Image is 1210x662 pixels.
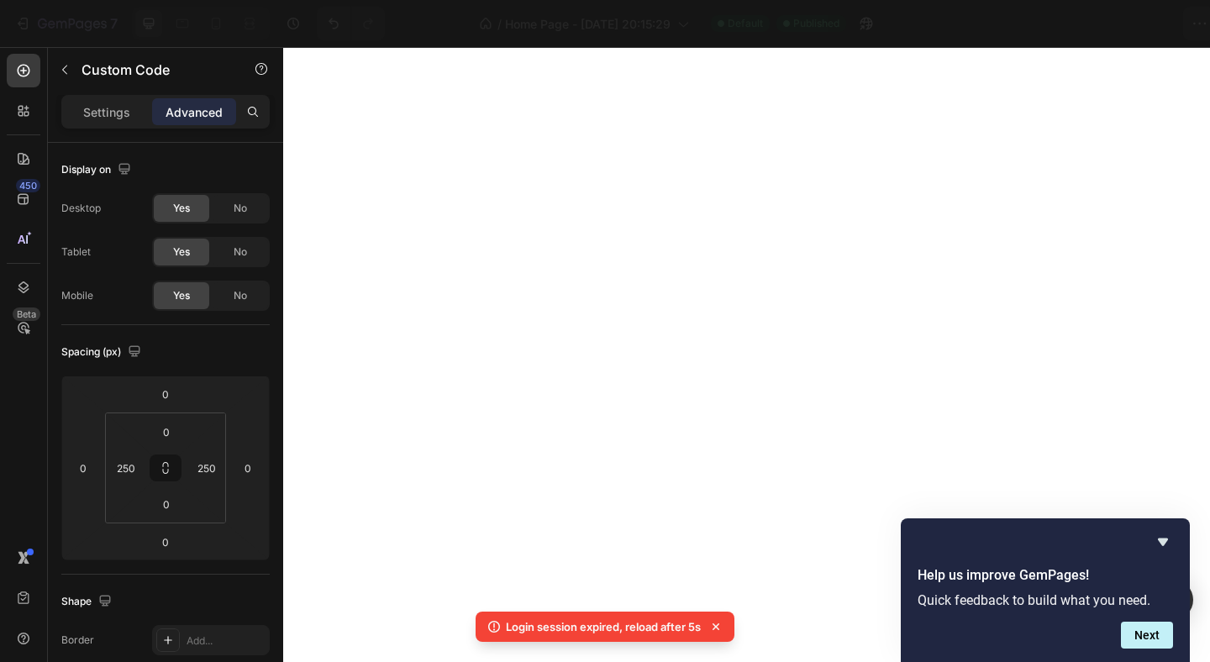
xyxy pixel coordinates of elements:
[61,633,94,648] div: Border
[173,244,190,260] span: Yes
[194,455,219,481] input: 250px
[1050,17,1078,31] span: Save
[166,103,223,121] p: Advanced
[71,455,96,481] input: 0
[235,455,260,481] input: 0
[918,532,1173,649] div: Help us improve GemPages!
[1113,15,1155,33] div: Publish
[83,103,130,121] p: Settings
[173,288,190,303] span: Yes
[506,618,701,635] p: Login session expired, reload after 5s
[1098,7,1169,40] button: Publish
[149,381,182,407] input: 0
[61,159,134,181] div: Display on
[317,7,385,40] div: Undo/Redo
[113,455,139,481] input: 250px
[497,15,502,33] span: /
[728,16,763,31] span: Default
[110,13,118,34] p: 7
[234,201,247,216] span: No
[150,491,183,517] input: 0px
[16,179,40,192] div: 450
[793,16,839,31] span: Published
[173,201,190,216] span: Yes
[149,529,182,554] input: 0
[61,341,145,364] div: Spacing (px)
[1121,622,1173,649] button: Next question
[234,288,247,303] span: No
[234,244,247,260] span: No
[7,7,125,40] button: 7
[918,565,1173,586] h2: Help us improve GemPages!
[918,592,1173,608] p: Quick feedback to build what you need.
[61,288,93,303] div: Mobile
[1036,7,1092,40] button: Save
[61,244,91,260] div: Tablet
[13,307,40,321] div: Beta
[61,201,101,216] div: Desktop
[187,633,266,649] div: Add...
[82,60,224,80] p: Custom Code
[1153,532,1173,552] button: Hide survey
[283,47,1210,662] iframe: Design area
[505,15,671,33] span: Home Page - [DATE] 20:15:29
[61,591,115,613] div: Shape
[150,419,183,444] input: 0px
